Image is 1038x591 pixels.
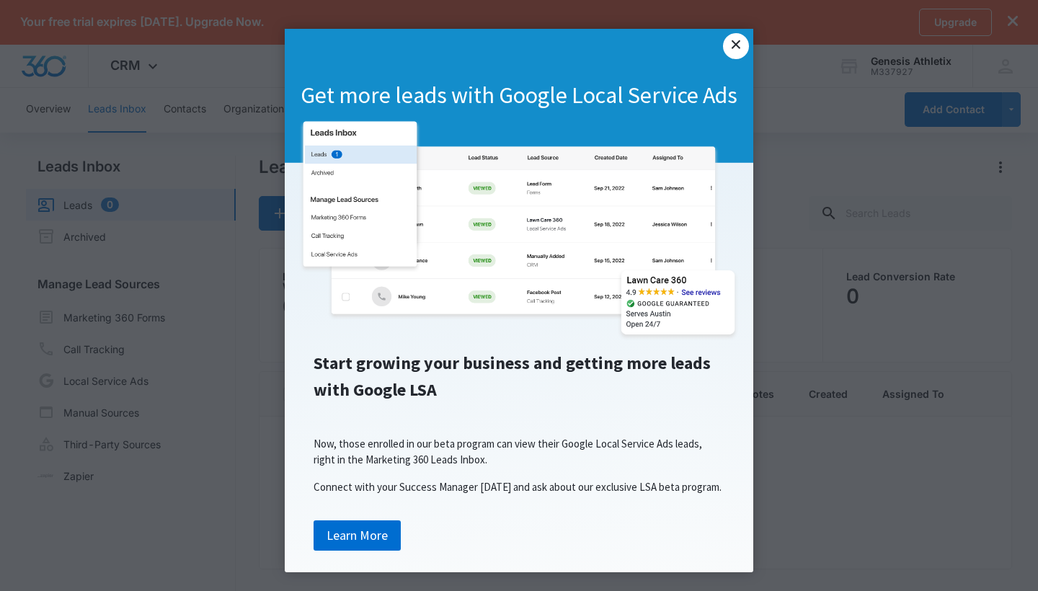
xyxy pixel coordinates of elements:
[314,480,722,494] span: Connect with your Success Manager [DATE] and ask about our exclusive LSA beta program.
[314,378,437,401] span: with Google LSA
[314,352,711,374] span: Start growing your business and getting more leads
[314,437,702,466] span: Now, those enrolled in our beta program can view their Google Local Service Ads leads, right in t...
[723,33,749,59] a: Close modal
[314,520,401,551] a: Learn More
[285,81,753,111] h1: Get more leads with Google Local Service Ads
[299,409,739,425] p: ​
